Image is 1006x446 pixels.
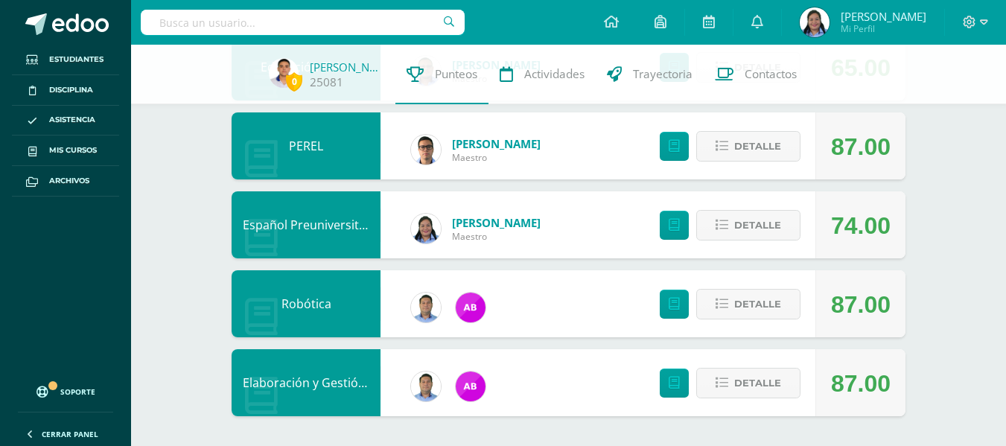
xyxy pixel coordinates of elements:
span: Actividades [524,66,585,82]
img: cdd5a179f6cd94f9dc1b5064bcc2680a.png [456,372,486,401]
a: Punteos [395,45,488,104]
button: Detalle [696,368,800,398]
span: 0 [286,72,302,91]
img: 7d6a89eaefe303c7f494a11f338f7e72.png [411,372,441,401]
a: Asistencia [12,106,119,136]
span: Contactos [745,66,797,82]
a: [PERSON_NAME] [452,136,541,151]
span: [PERSON_NAME] [841,9,926,24]
span: Maestro [452,151,541,164]
span: Punteos [435,66,477,82]
a: Archivos [12,166,119,197]
a: Soporte [18,372,113,408]
img: 8a517a26fde2b7d9032ce51f9264dd8d.png [411,214,441,243]
div: 87.00 [831,113,891,180]
img: cdd5a179f6cd94f9dc1b5064bcc2680a.png [456,293,486,322]
img: 7789f009e13315f724d5653bd3ad03c2.png [800,7,830,37]
img: 7b62136f9b4858312d6e1286188a04bf.png [411,135,441,165]
span: Disciplina [49,84,93,96]
span: Estudiantes [49,54,104,66]
span: Detalle [734,290,781,318]
div: PEREL [232,112,381,179]
div: Español Preuniversitario [232,191,381,258]
span: Archivos [49,175,89,187]
button: Detalle [696,289,800,319]
input: Busca un usuario... [141,10,465,35]
div: 74.00 [831,192,891,259]
a: 25081 [310,74,343,90]
a: [PERSON_NAME] [310,60,384,74]
a: [PERSON_NAME] [452,215,541,230]
div: Robótica [232,270,381,337]
div: Elaboración y Gestión de Proyectos [232,349,381,416]
span: Mis cursos [49,144,97,156]
a: Estudiantes [12,45,119,75]
a: Disciplina [12,75,119,106]
a: Trayectoria [596,45,704,104]
div: 87.00 [831,271,891,338]
button: Detalle [696,131,800,162]
a: Contactos [704,45,808,104]
span: Mi Perfil [841,22,926,35]
span: Soporte [60,386,95,397]
span: Maestro [452,230,541,243]
span: Asistencia [49,114,95,126]
button: Detalle [696,210,800,240]
a: Mis cursos [12,136,119,166]
span: Trayectoria [633,66,693,82]
span: Cerrar panel [42,429,98,439]
a: Actividades [488,45,596,104]
img: 1a7a4e3d9cd6a03b4c87fbe062471c15.png [269,58,299,88]
img: 7d6a89eaefe303c7f494a11f338f7e72.png [411,293,441,322]
span: Detalle [734,369,781,397]
div: 87.00 [831,350,891,417]
span: Detalle [734,211,781,239]
span: Detalle [734,133,781,160]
